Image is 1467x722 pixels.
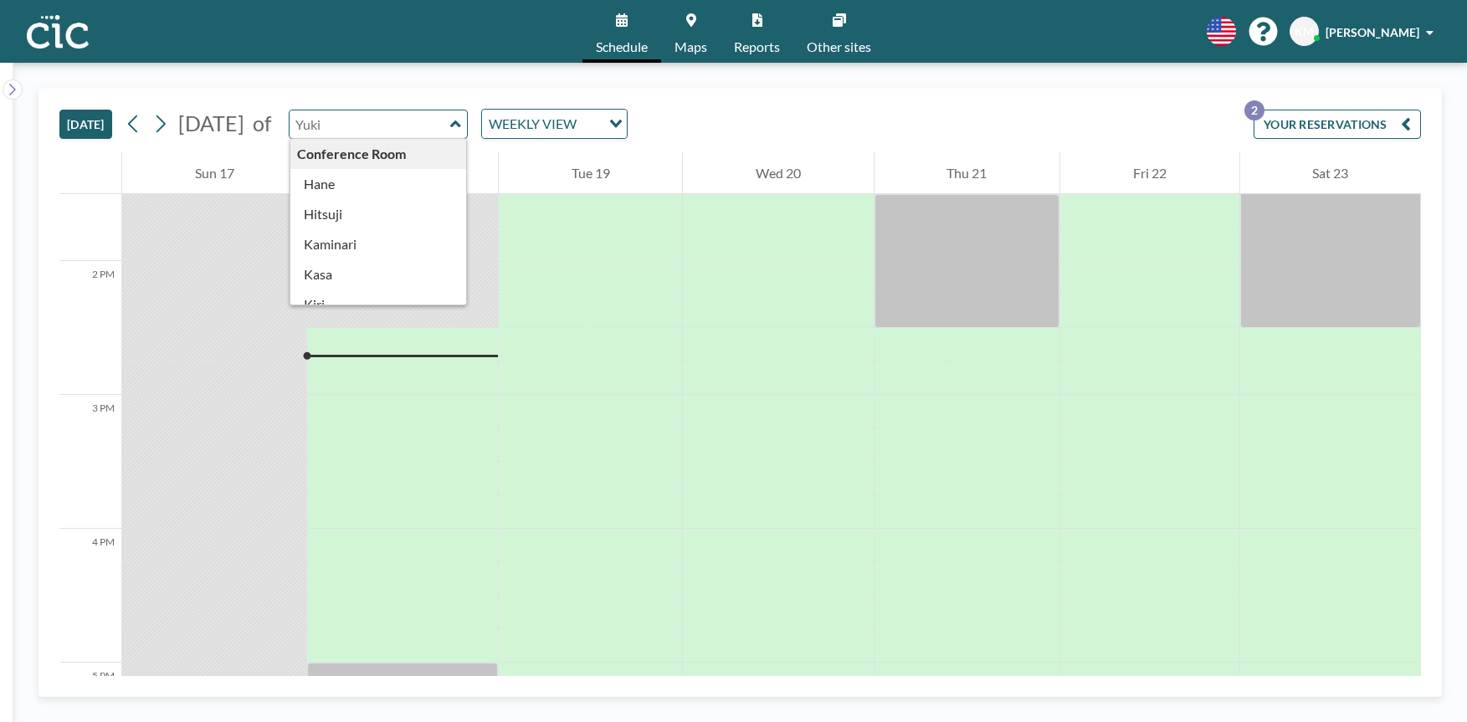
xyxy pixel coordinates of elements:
div: Hane [290,169,467,199]
div: Search for option [482,110,627,138]
div: Conference Room [290,139,467,169]
div: Fri 22 [1060,152,1239,194]
div: 3 PM [59,395,121,529]
div: 2 PM [59,261,121,395]
span: WEEKLY VIEW [485,113,580,135]
p: 2 [1244,100,1264,120]
span: KM [1295,24,1314,39]
span: Other sites [807,40,871,54]
div: Kasa [290,259,467,289]
button: YOUR RESERVATIONS2 [1254,110,1421,139]
span: [DATE] [178,110,244,136]
div: Tue 19 [499,152,682,194]
span: Schedule [596,40,648,54]
div: 1 PM [59,127,121,261]
span: [PERSON_NAME] [1326,25,1419,39]
div: Kiri [290,289,467,320]
span: Maps [675,40,707,54]
div: Sun 17 [122,152,306,194]
span: of [253,110,271,136]
div: 4 PM [59,529,121,663]
div: Thu 21 [875,152,1059,194]
span: Reports [734,40,780,54]
img: organization-logo [27,15,89,49]
input: Yuki [290,110,450,138]
div: Wed 20 [683,152,873,194]
button: [DATE] [59,110,112,139]
div: Sat 23 [1240,152,1421,194]
div: Kaminari [290,229,467,259]
input: Search for option [582,113,599,135]
div: Hitsuji [290,199,467,229]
